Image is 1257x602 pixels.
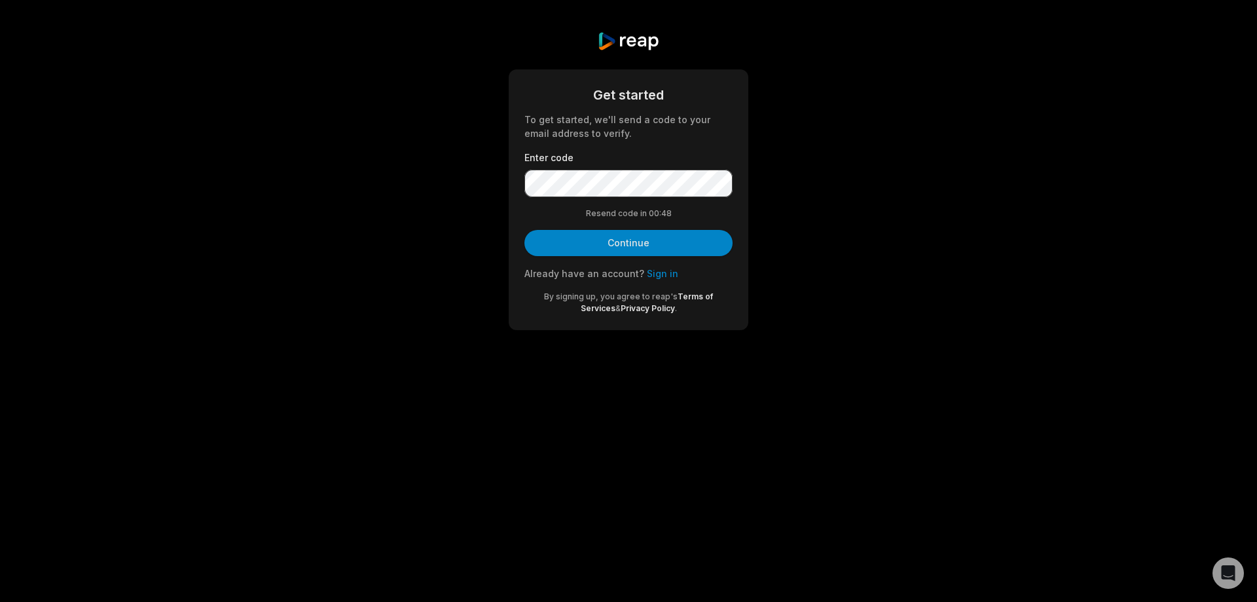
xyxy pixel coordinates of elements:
[524,85,733,105] div: Get started
[524,268,644,279] span: Already have an account?
[675,303,677,313] span: .
[647,268,678,279] a: Sign in
[621,303,675,313] a: Privacy Policy
[1212,557,1244,589] div: Open Intercom Messenger
[597,31,659,51] img: reap
[544,292,678,301] span: By signing up, you agree to reap's
[524,208,733,219] div: Resend code in 00:
[581,292,714,313] a: Terms of Services
[524,151,733,164] label: Enter code
[661,208,672,219] span: 48
[615,303,621,313] span: &
[524,230,733,256] button: Continue
[524,113,733,140] div: To get started, we'll send a code to your email address to verify.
